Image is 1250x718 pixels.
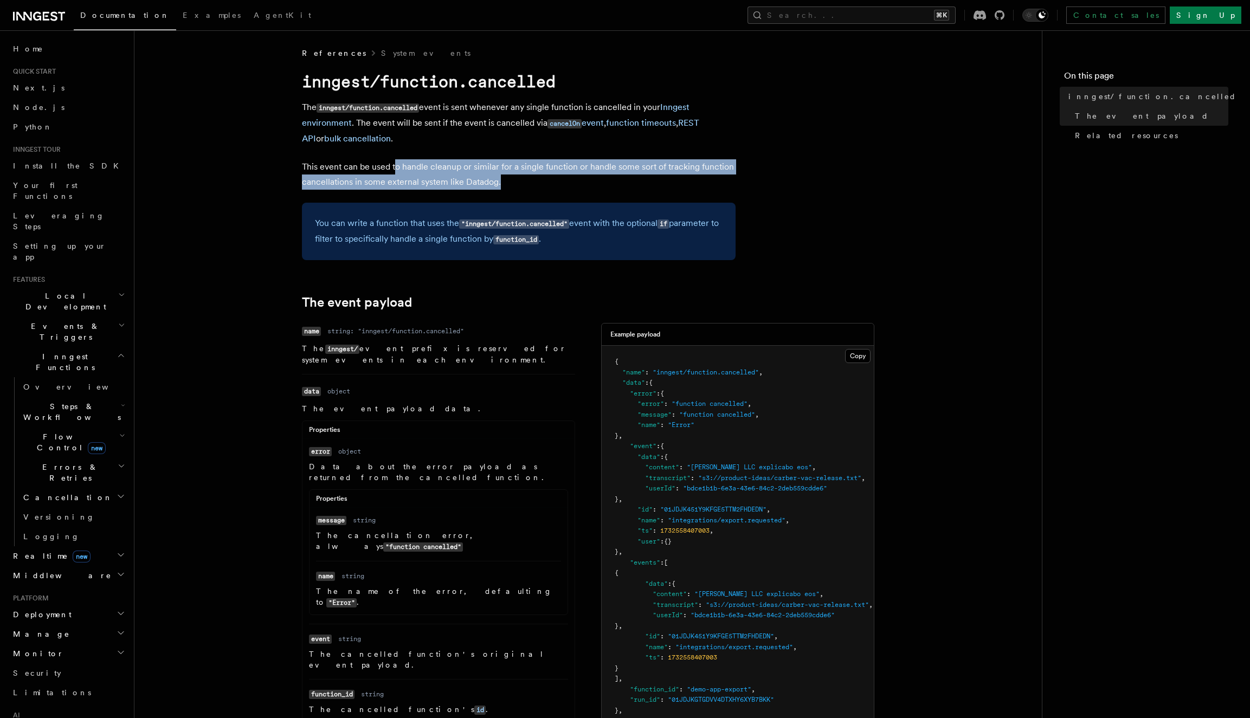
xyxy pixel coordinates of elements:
span: , [618,622,622,630]
span: Deployment [9,609,72,620]
span: ] [615,675,618,682]
span: 1732558407003 [660,527,710,534]
span: Inngest Functions [9,351,117,373]
p: The cancelled function's original event payload. [309,649,568,670]
code: inngest/function.cancelled [317,104,419,113]
a: function timeouts [606,118,676,128]
span: inngest/function.cancelled [1068,91,1236,102]
span: { [615,358,618,365]
span: { [664,453,668,461]
code: inngest/ [325,345,359,354]
span: , [861,474,865,482]
code: id [474,706,486,715]
span: Local Development [9,290,118,312]
p: This event can be used to handle cleanup or similar for a single function or handle some sort of ... [302,159,736,190]
a: Leveraging Steps [9,206,127,236]
span: : [653,527,656,534]
span: : [660,654,664,661]
code: name [316,572,335,581]
code: function_id [309,690,355,699]
span: "bdce1b1b-6e3a-43e6-84c2-2deb559cdde6" [691,611,835,619]
a: Examples [176,3,247,29]
span: , [618,707,622,714]
span: Install the SDK [13,161,125,170]
button: Inngest Functions [9,347,127,377]
p: The event is sent whenever any single function is cancelled in your . The event will be sent if t... [302,100,736,146]
a: Setting up your app [9,236,127,267]
span: : [668,580,672,587]
dd: string [353,516,376,525]
span: "message" [637,411,672,418]
span: { [649,379,653,386]
a: id [474,705,486,714]
span: {} [664,538,672,545]
span: "01JDJKGTGDVV4DTXHY6XYB7BKK" [668,696,774,703]
span: Examples [183,11,241,20]
span: "[PERSON_NAME] LLC explicabo eos" [687,463,812,471]
span: Python [13,122,53,131]
code: message [316,516,346,525]
code: "function cancelled" [383,542,463,552]
span: "id" [645,632,660,640]
span: } [615,495,618,503]
span: Leveraging Steps [13,211,105,231]
span: "bdce1b1b-6e3a-43e6-84c2-2deb559cdde6" [683,484,827,492]
span: : [660,516,664,524]
span: Versioning [23,513,95,521]
button: Monitor [9,644,127,663]
div: Properties [310,494,568,508]
span: 1732558407003 [668,654,717,661]
code: "Error" [326,598,357,607]
span: "userId" [653,611,683,619]
span: { [660,442,664,450]
span: : [668,643,672,651]
p: The event prefix is reserved for system events in each environment. [302,343,575,365]
span: "name" [637,516,660,524]
span: : [660,538,664,545]
span: "01JDJK451Y9KFGE5TTM2FHDEDN" [660,506,766,513]
p: The name of the error, defaulting to . [316,586,561,608]
p: Data about the error payload as returned from the cancelled function. [309,461,568,483]
span: "ts" [637,527,653,534]
span: : [679,463,683,471]
button: Realtimenew [9,546,127,566]
button: Local Development [9,286,127,316]
dd: string [342,572,364,580]
span: : [698,601,702,609]
span: Events & Triggers [9,321,118,342]
span: Monitor [9,648,64,659]
span: : [656,442,660,450]
span: , [710,527,713,534]
span: , [618,675,622,682]
span: : [653,506,656,513]
span: Next.js [13,83,65,92]
span: Realtime [9,551,91,561]
span: : [656,390,660,397]
a: System events [381,48,471,59]
span: } [615,707,618,714]
a: Contact sales [1066,7,1165,24]
dd: string: "inngest/function.cancelled" [327,327,464,335]
button: Copy [845,349,871,363]
span: "transcript" [653,601,698,609]
span: Quick start [9,67,56,76]
span: } [615,622,618,630]
span: "event" [630,442,656,450]
span: Manage [9,629,70,639]
a: bulk cancellation [324,133,391,144]
button: Errors & Retries [19,457,127,488]
code: if [658,219,669,229]
a: The event payload [302,295,412,310]
span: , [618,495,622,503]
span: , [793,643,797,651]
dd: object [338,447,361,456]
a: Limitations [9,683,127,702]
span: Platform [9,594,49,603]
span: , [766,506,770,513]
span: , [755,411,759,418]
span: References [302,48,366,59]
span: : [687,590,691,598]
a: Install the SDK [9,156,127,176]
a: Your first Functions [9,176,127,206]
span: "[PERSON_NAME] LLC explicabo eos" [694,590,820,598]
